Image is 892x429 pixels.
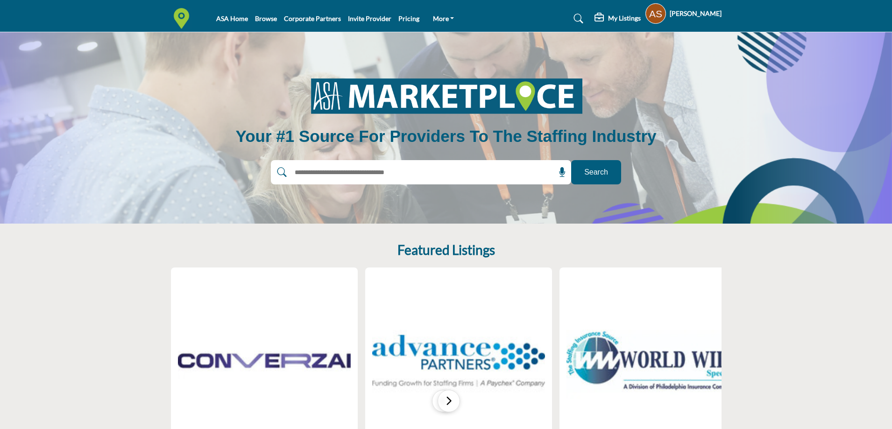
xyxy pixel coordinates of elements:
[670,9,722,18] h5: [PERSON_NAME]
[595,13,641,24] div: My Listings
[608,14,641,22] h5: My Listings
[284,14,341,22] a: Corporate Partners
[584,167,608,178] span: Search
[255,14,277,22] a: Browse
[171,8,197,29] img: Site Logo
[645,3,666,24] button: Show hide supplier dropdown
[235,126,656,147] h1: Your #1 Source for Providers to the Staffing Industry
[565,11,589,26] a: Search
[571,160,621,184] button: Search
[348,14,391,22] a: Invite Provider
[398,14,419,22] a: Pricing
[299,71,593,120] img: image
[397,242,495,258] h2: Featured Listings
[216,14,248,22] a: ASA Home
[426,12,461,25] a: More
